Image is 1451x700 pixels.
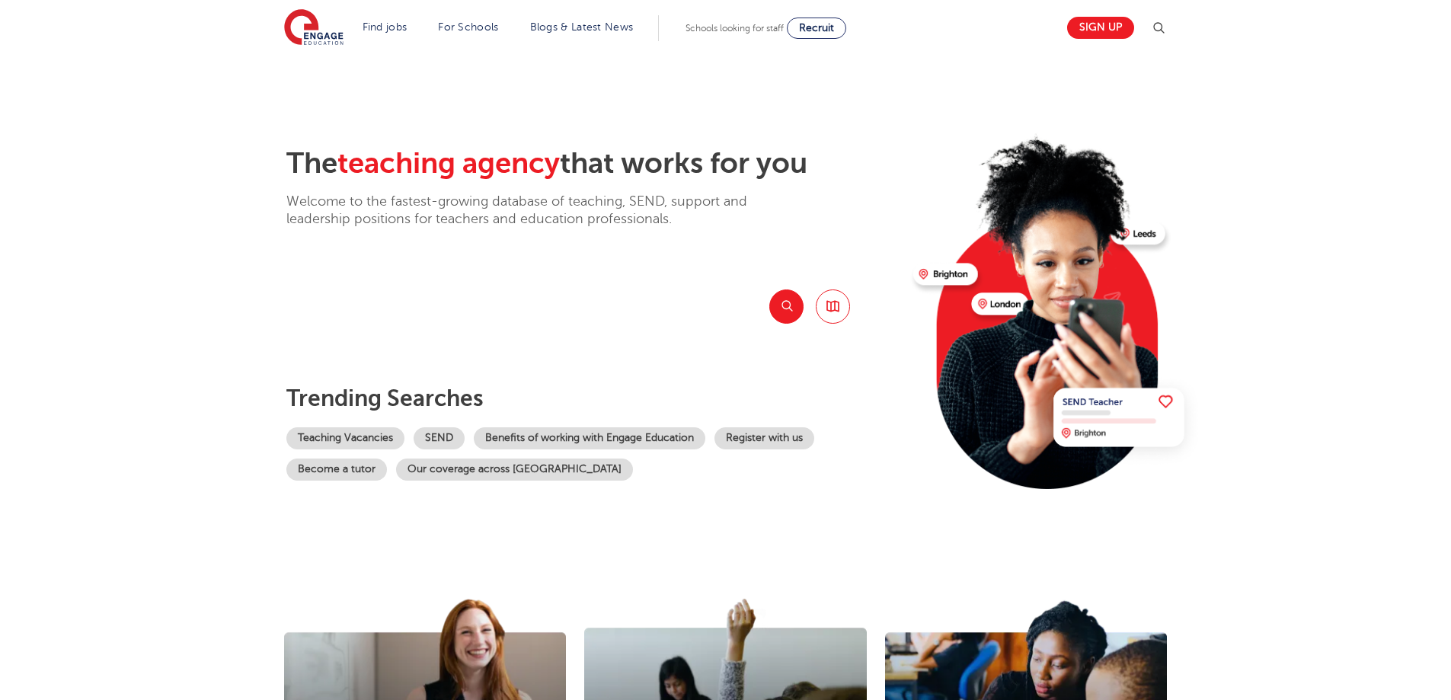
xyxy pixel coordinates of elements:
[787,18,846,39] a: Recruit
[337,147,560,180] span: teaching agency
[286,427,404,449] a: Teaching Vacancies
[286,193,789,229] p: Welcome to the fastest-growing database of teaching, SEND, support and leadership positions for t...
[438,21,498,33] a: For Schools
[769,289,804,324] button: Search
[530,21,634,33] a: Blogs & Latest News
[474,427,705,449] a: Benefits of working with Engage Education
[396,459,633,481] a: Our coverage across [GEOGRAPHIC_DATA]
[686,23,784,34] span: Schools looking for staff
[286,459,387,481] a: Become a tutor
[414,427,465,449] a: SEND
[799,22,834,34] span: Recruit
[1067,17,1134,39] a: Sign up
[714,427,814,449] a: Register with us
[284,9,344,47] img: Engage Education
[363,21,407,33] a: Find jobs
[286,146,901,181] h2: The that works for you
[286,385,901,412] p: Trending searches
